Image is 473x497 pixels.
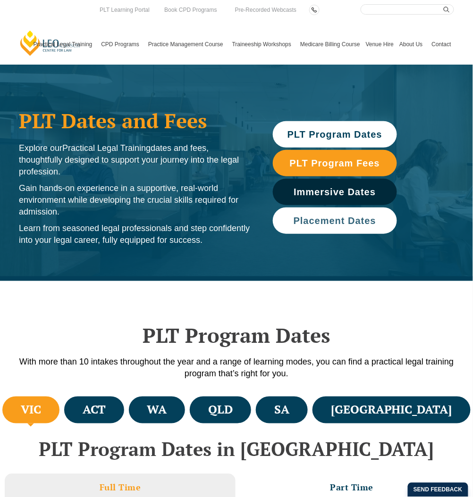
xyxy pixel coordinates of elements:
[273,179,397,205] a: Immersive Dates
[363,24,397,65] a: Venue Hire
[273,121,397,148] a: PLT Program Dates
[294,187,376,197] span: Immersive Dates
[330,482,374,493] h3: Part Time
[229,24,297,65] a: Traineeship Workshops
[19,109,254,133] h1: PLT Dates and Fees
[19,223,254,246] p: Learn from seasoned legal professionals and step confidently into your legal career, fully equipp...
[21,402,41,418] h4: VIC
[9,323,464,347] h2: PLT Program Dates
[233,5,299,15] a: Pre-Recorded Webcasts
[273,150,397,176] a: PLT Program Fees
[19,30,82,57] a: [PERSON_NAME] Centre for Law
[290,158,380,168] span: PLT Program Fees
[287,130,382,139] span: PLT Program Dates
[429,24,454,65] a: Contact
[297,24,363,65] a: Medicare Billing Course
[294,216,376,225] span: Placement Dates
[162,5,219,15] a: Book CPD Programs
[19,182,254,218] p: Gain hands-on experience in a supportive, real-world environment while developing the crucial ski...
[83,402,106,418] h4: ACT
[100,482,141,493] h3: Full Time
[208,402,233,418] h4: QLD
[145,24,229,65] a: Practice Management Course
[273,207,397,234] a: Placement Dates
[397,24,429,65] a: About Us
[9,356,464,380] p: With more than 10 intakes throughout the year and a range of learning modes, you can find a pract...
[97,5,152,15] a: PLT Learning Portal
[98,24,145,65] a: CPD Programs
[274,402,289,418] h4: SA
[62,143,151,153] span: Practical Legal Training
[31,24,99,65] a: Practical Legal Training
[331,402,452,418] h4: [GEOGRAPHIC_DATA]
[147,402,167,418] h4: WA
[19,142,254,178] p: Explore our dates and fees, thoughtfully designed to support your journey into the legal profession.
[8,4,36,32] button: Open LiveChat chat widget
